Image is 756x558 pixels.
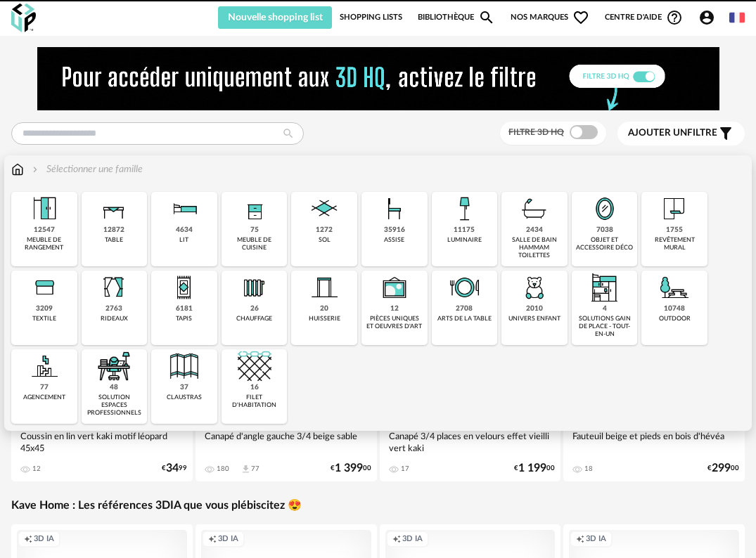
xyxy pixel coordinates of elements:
[628,127,717,139] span: filtre
[586,534,606,545] span: 3D IA
[319,236,331,244] div: sol
[23,394,65,401] div: agencement
[17,427,187,455] div: Coussin en lin vert kaki motif léopard 45x45
[401,465,409,473] div: 17
[167,192,201,226] img: Literie.png
[605,9,683,26] span: Centre d'aideHelp Circle Outline icon
[238,349,271,383] img: filet.png
[251,465,260,473] div: 77
[456,304,473,313] div: 2708
[402,534,423,545] span: 3D IA
[506,236,563,260] div: salle de bain hammam toilettes
[603,304,607,313] div: 4
[250,383,259,392] div: 16
[617,122,745,145] button: Ajouter unfiltre Filter icon
[335,464,363,473] span: 1 399
[37,47,719,110] img: NEW%20NEW%20HQ%20NEW_V1.gif
[378,192,411,226] img: Assise.png
[250,226,259,235] div: 75
[576,315,634,339] div: solutions gain de place - tout-en-un
[176,304,193,313] div: 6181
[698,9,715,26] span: Account Circle icon
[646,236,703,252] div: revêtement mural
[707,464,739,473] div: € 00
[176,226,193,235] div: 4634
[331,464,371,473] div: € 00
[584,465,593,473] div: 18
[307,192,341,226] img: Sol.png
[729,10,745,25] img: fr
[518,464,546,473] span: 1 199
[392,534,401,545] span: Creation icon
[176,315,192,323] div: tapis
[226,394,283,410] div: filet d'habitation
[447,236,482,244] div: luminaire
[97,349,131,383] img: espace-de-travail.png
[658,271,691,304] img: Outdoor.png
[588,192,622,226] img: Miroir.png
[478,9,495,26] span: Magnify icon
[167,349,201,383] img: Cloison.png
[36,304,53,313] div: 3209
[11,162,24,176] img: svg+xml;base64,PHN2ZyB3aWR0aD0iMTYiIGhlaWdodD0iMTciIHZpZXdCb3g9IjAgMCAxNiAxNyIgZmlsbD0ibm9uZSIgeG...
[11,498,302,513] a: Kave Home : Les références 3DIA que vous plébiscitez 😍
[86,394,143,417] div: solution espaces professionnels
[385,427,556,455] div: Canapé 3/4 places en velours effet vieilli vert kaki
[32,465,41,473] div: 12
[167,271,201,304] img: Tapis.png
[27,349,61,383] img: Agencement.png
[712,464,731,473] span: 299
[201,427,371,455] div: Canapé d'angle gauche 3/4 beige sable
[217,465,229,473] div: 180
[110,383,118,392] div: 48
[569,427,739,455] div: Fauteuil beige et pieds en bois d'hévéa
[658,192,691,226] img: Papier%20peint.png
[384,236,404,244] div: assise
[97,271,131,304] img: Rideaux.png
[378,271,411,304] img: UniqueOeuvre.png
[250,304,259,313] div: 26
[32,315,56,323] div: textile
[596,226,613,235] div: 7038
[309,315,340,323] div: huisserie
[238,192,271,226] img: Rangement.png
[180,383,188,392] div: 37
[508,315,560,323] div: univers enfant
[97,192,131,226] img: Table.png
[218,534,238,545] span: 3D IA
[236,315,272,323] div: chauffage
[447,271,481,304] img: ArtTable.png
[526,304,543,313] div: 2010
[101,315,128,323] div: rideaux
[418,6,495,29] a: BibliothèqueMagnify icon
[162,464,187,473] div: € 99
[511,6,589,29] span: Nos marques
[30,162,143,176] div: Sélectionner une famille
[316,226,333,235] div: 1272
[208,534,217,545] span: Creation icon
[390,304,399,313] div: 12
[15,236,73,252] div: meuble de rangement
[698,9,722,26] span: Account Circle icon
[576,534,584,545] span: Creation icon
[628,128,687,138] span: Ajouter un
[666,9,683,26] span: Help Circle Outline icon
[24,534,32,545] span: Creation icon
[105,236,123,244] div: table
[508,128,564,136] span: Filtre 3D HQ
[11,4,36,32] img: OXP
[576,236,634,252] div: objet et accessoire déco
[238,271,271,304] img: Radiateur.png
[40,383,49,392] div: 77
[454,226,475,235] div: 11175
[27,271,61,304] img: Textile.png
[30,162,41,176] img: svg+xml;base64,PHN2ZyB3aWR0aD0iMTYiIGhlaWdodD0iMTYiIHZpZXdCb3g9IjAgMCAxNiAxNiIgZmlsbD0ibm9uZSIgeG...
[241,464,251,474] span: Download icon
[588,271,622,304] img: ToutEnUn.png
[664,304,685,313] div: 10748
[34,226,55,235] div: 12547
[437,315,492,323] div: arts de la table
[366,315,423,331] div: pièces uniques et oeuvres d'art
[179,236,188,244] div: lit
[27,192,61,226] img: Meuble%20de%20rangement.png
